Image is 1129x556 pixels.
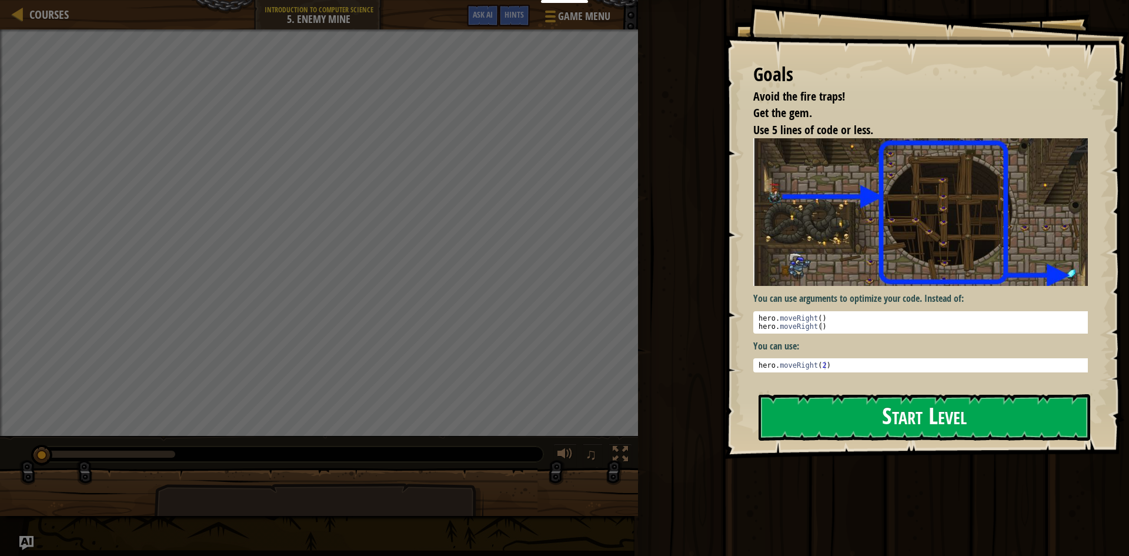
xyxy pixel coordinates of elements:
span: ♫ [585,445,597,463]
li: Avoid the fire traps! [739,88,1085,105]
li: Get the gem. [739,105,1085,122]
span: Hints [505,9,524,20]
img: Enemy mine [753,138,1097,285]
span: Avoid the fire traps! [753,88,845,104]
p: You can use arguments to optimize your code. Instead of: [753,292,1097,305]
button: Adjust volume [553,444,577,468]
button: Ask AI [19,536,34,550]
li: Use 5 lines of code or less. [739,122,1085,139]
span: Get the gem. [753,105,812,121]
button: Start Level [759,394,1090,441]
button: Toggle fullscreen [609,444,632,468]
button: ♫ [583,444,603,468]
span: Game Menu [558,9,610,24]
button: Ask AI [467,5,499,26]
a: Courses [24,6,69,22]
span: Courses [29,6,69,22]
span: Ask AI [473,9,493,20]
button: Game Menu [536,5,617,32]
div: Goals [753,61,1088,88]
span: Use 5 lines of code or less. [753,122,873,138]
p: You can use: [753,339,1097,353]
